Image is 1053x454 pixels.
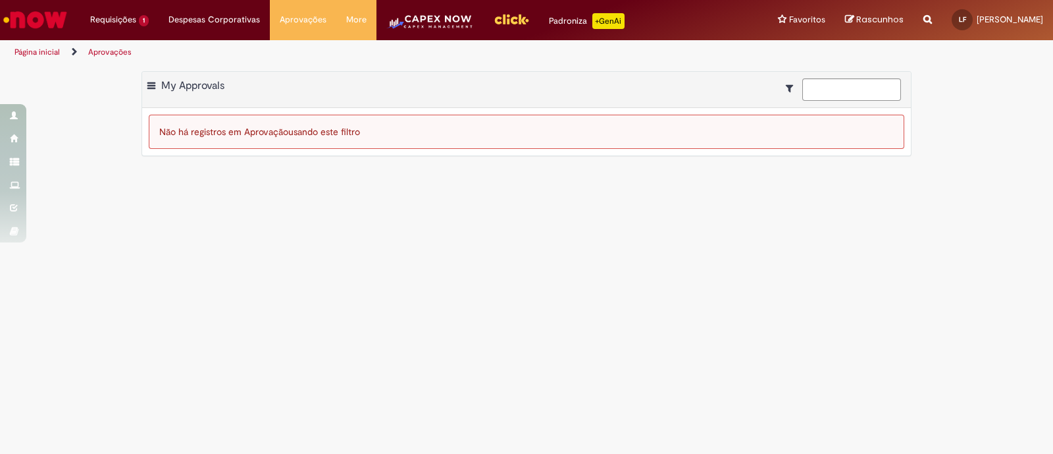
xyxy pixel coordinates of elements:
[14,47,60,57] a: Página inicial
[977,14,1043,25] span: [PERSON_NAME]
[288,126,360,138] span: usando este filtro
[959,15,966,24] span: LF
[1,7,69,33] img: ServiceNow
[88,47,132,57] a: Aprovações
[149,115,904,149] div: Não há registros em Aprovação
[90,13,136,26] span: Requisições
[10,40,692,65] ul: Trilhas de página
[161,79,224,92] span: My Approvals
[786,84,800,93] i: Mostrar filtros para: Suas Solicitações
